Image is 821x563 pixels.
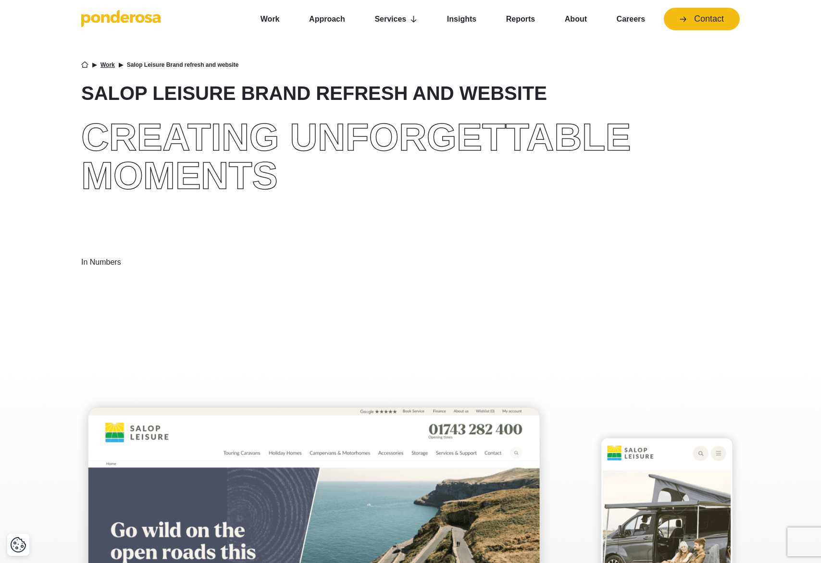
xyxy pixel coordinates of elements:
[495,9,546,29] a: Reports
[364,9,428,29] a: Services
[436,9,487,29] a: Insights
[92,62,97,68] li: ▶︎
[81,61,88,68] a: Home
[249,9,290,29] a: Work
[81,118,740,195] div: Creating unforgettable moments
[119,62,123,68] li: ▶︎
[10,537,26,553] img: Revisit consent button
[664,8,740,30] a: Contact
[81,10,235,29] a: Go to homepage
[554,9,598,29] a: About
[81,257,740,268] div: In Numbers
[298,9,356,29] a: Approach
[81,84,740,103] h1: Salop Leisure Brand refresh and website
[10,537,26,553] button: Cookie Settings
[127,62,239,68] li: Salop Leisure Brand refresh and website
[606,9,656,29] a: Careers
[100,62,115,68] a: Work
